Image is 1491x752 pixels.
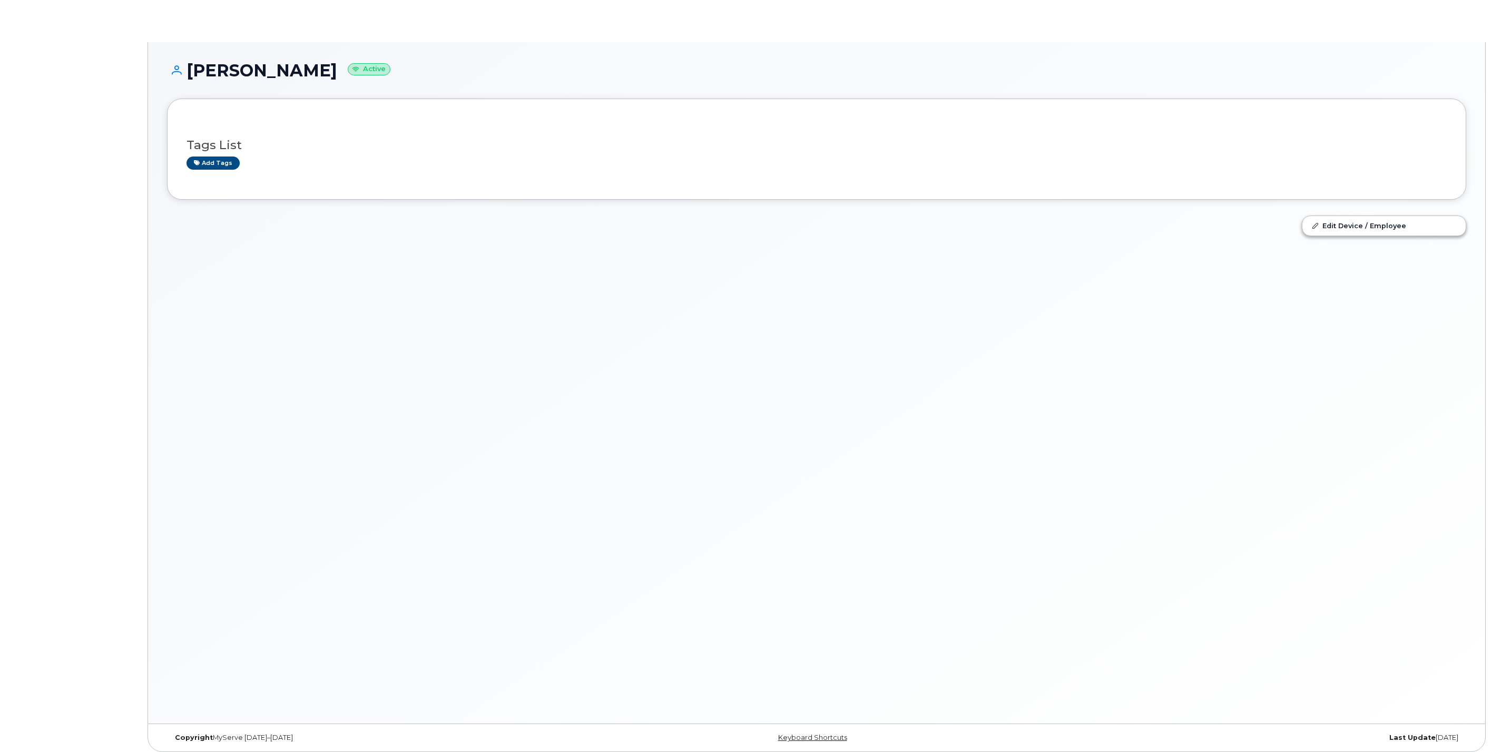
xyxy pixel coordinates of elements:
h1: [PERSON_NAME] [167,61,1466,80]
a: Edit Device / Employee [1302,216,1466,235]
small: Active [348,63,390,75]
div: MyServe [DATE]–[DATE] [167,734,600,742]
div: [DATE] [1033,734,1466,742]
strong: Last Update [1389,734,1436,741]
h3: Tags List [187,139,1447,152]
a: Keyboard Shortcuts [778,734,847,741]
strong: Copyright [175,734,213,741]
a: Add tags [187,157,240,170]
